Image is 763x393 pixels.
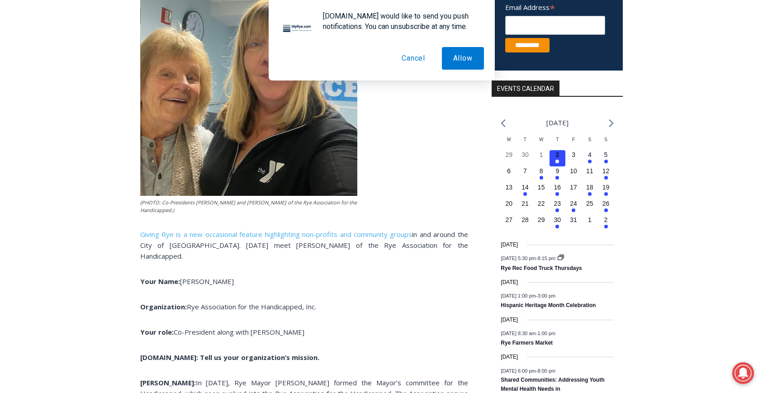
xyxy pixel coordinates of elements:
time: 10 [570,167,577,175]
button: 17 [565,183,582,199]
img: notification icon [280,11,316,47]
span: T [524,137,526,142]
b: [DOMAIN_NAME]: Tell us your organization’s mission. [140,353,319,362]
button: 11 [582,166,598,183]
span: 1:00 pm [537,330,555,336]
span: 8:15 pm [537,256,555,261]
time: 23 [554,200,561,207]
time: 1 [540,151,543,158]
time: 3 [572,151,575,158]
time: - [501,256,557,261]
button: 31 [565,215,582,232]
time: - [501,330,555,336]
span: W [539,137,543,142]
time: 29 [538,216,545,223]
time: 15 [538,184,545,191]
time: [DATE] [501,353,518,361]
button: 21 [517,199,533,215]
time: - [501,293,555,298]
time: 30 [554,216,561,223]
time: [DATE] [501,241,518,249]
button: 23 Has events [550,199,566,215]
time: 16 [554,184,561,191]
b: Your Name: [140,277,180,286]
button: 2 Has events [598,215,614,232]
time: 27 [505,216,512,223]
h2: Events Calendar [492,80,559,96]
time: 8 [540,167,543,175]
button: 9 Has events [550,166,566,183]
time: 19 [602,184,610,191]
div: Friday [565,136,582,150]
button: 16 Has events [550,183,566,199]
button: 18 Has events [582,183,598,199]
button: 6 [501,166,517,183]
em: Has events [555,160,559,163]
button: 15 [533,183,550,199]
div: Monday [501,136,517,150]
time: 13 [505,184,512,191]
div: Tuesday [517,136,533,150]
div: Thursday [550,136,566,150]
span: M [507,137,511,142]
button: 14 Has events [517,183,533,199]
span: 8:00 pm [537,368,555,373]
button: 1 [533,150,550,166]
button: 3 [565,150,582,166]
span: [PERSON_NAME] [180,277,234,286]
span: F [572,137,575,142]
button: 22 [533,199,550,215]
button: Allow [442,47,484,70]
time: [DATE] [501,316,518,324]
div: Wednesday [533,136,550,150]
button: Cancel [390,47,436,70]
span: [DATE] 5:30 pm [501,256,536,261]
button: 30 Has events [550,215,566,232]
button: 1 [582,215,598,232]
span: T [556,137,559,142]
em: Has events [523,192,527,196]
time: 14 [521,184,529,191]
button: 24 Has events [565,199,582,215]
time: - [501,368,555,373]
time: 22 [538,200,545,207]
em: Has events [555,192,559,196]
time: 29 [505,151,512,158]
em: Has events [555,176,559,180]
a: Next month [609,119,614,128]
a: Rye Farmers Market [501,340,553,347]
time: 5 [604,151,608,158]
time: 4 [588,151,592,158]
div: Saturday [582,136,598,150]
div: Sunday [598,136,614,150]
button: 13 [501,183,517,199]
time: 20 [505,200,512,207]
button: 25 [582,199,598,215]
time: 31 [570,216,577,223]
button: 8 Has events [533,166,550,183]
span: S [604,137,607,142]
span: 3:00 pm [537,293,555,298]
time: 12 [602,167,610,175]
button: 29 [533,215,550,232]
em: Has events [540,176,543,180]
em: Has events [604,192,608,196]
time: 6 [507,167,511,175]
time: 21 [521,200,529,207]
time: 11 [586,167,593,175]
time: 17 [570,184,577,191]
b: Your role: [140,327,174,336]
em: Has events [555,208,559,212]
span: S [588,137,591,142]
em: Has events [588,160,592,163]
em: Has events [588,192,592,196]
button: 10 [565,166,582,183]
a: Previous month [501,119,506,128]
time: 26 [602,200,610,207]
b: Organization: [140,302,187,311]
button: 19 Has events [598,183,614,199]
button: 12 Has events [598,166,614,183]
a: Hispanic Heritage Month Celebration [501,302,596,309]
div: [DOMAIN_NAME] would like to send you push notifications. You can unsubscribe at any time. [316,11,484,32]
p: in and around the City of [GEOGRAPHIC_DATA]. [DATE] meet [PERSON_NAME] of the Rye Association for... [140,229,468,261]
